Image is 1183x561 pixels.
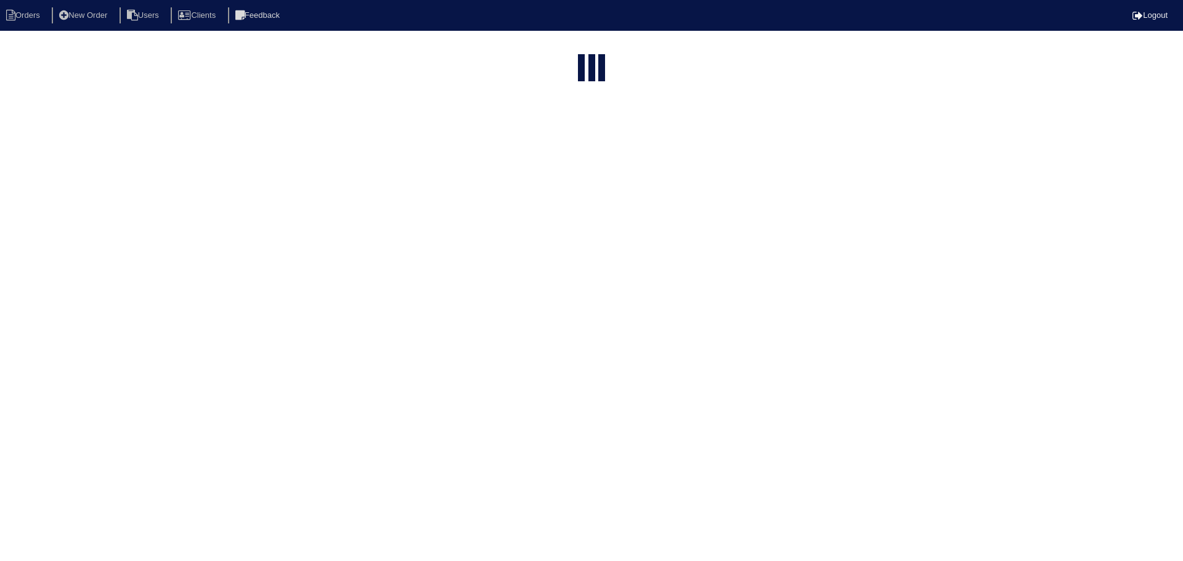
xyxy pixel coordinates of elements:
li: Feedback [228,7,290,24]
li: Clients [171,7,226,24]
li: New Order [52,7,117,24]
a: Users [120,10,169,20]
div: loading... [588,54,595,87]
li: Users [120,7,169,24]
a: Clients [171,10,226,20]
a: Logout [1132,10,1168,20]
a: New Order [52,10,117,20]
